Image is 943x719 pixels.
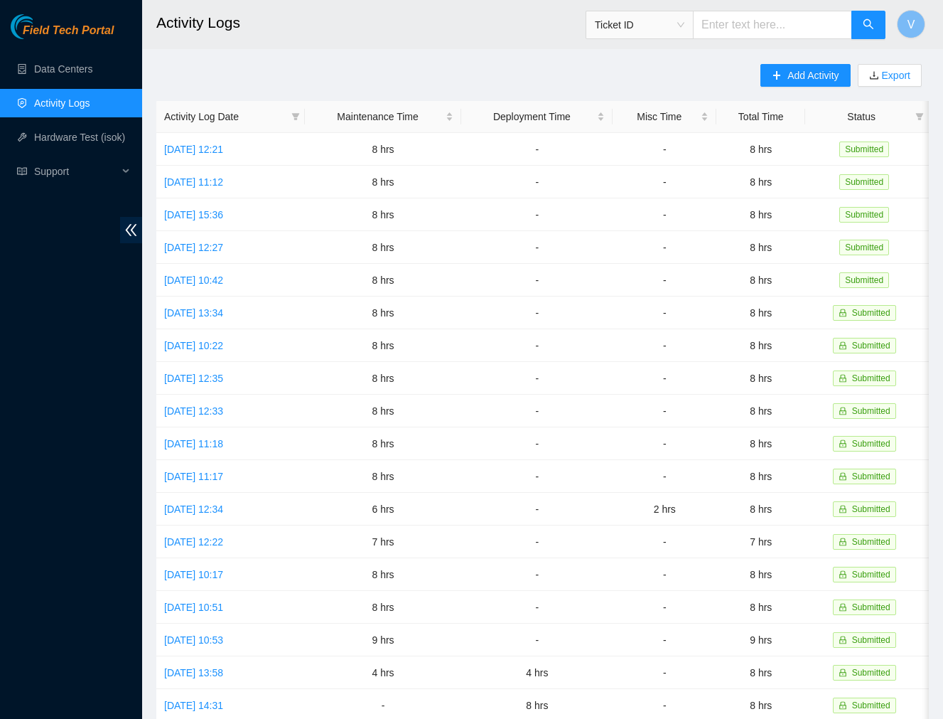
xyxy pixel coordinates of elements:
span: Submitted [839,207,889,223]
span: lock [839,636,847,644]
a: Hardware Test (isok) [34,132,125,143]
span: lock [839,341,847,350]
td: 8 hrs [716,427,805,460]
a: [DATE] 12:33 [164,405,223,417]
td: 8 hrs [716,133,805,166]
span: filter [289,106,303,127]
td: 8 hrs [716,264,805,297]
td: - [613,395,716,427]
td: - [461,624,613,656]
td: - [461,395,613,427]
td: 4 hrs [305,656,462,689]
span: Submitted [852,504,890,514]
td: - [613,427,716,460]
span: lock [839,538,847,546]
span: Submitted [852,373,890,383]
td: - [613,362,716,395]
span: Submitted [852,635,890,645]
td: 6 hrs [305,493,462,526]
td: 8 hrs [305,231,462,264]
td: 8 hrs [716,558,805,591]
td: - [461,198,613,231]
span: download [869,70,879,82]
td: - [613,460,716,493]
span: Submitted [852,602,890,612]
span: Submitted [839,272,889,288]
span: filter [291,112,300,121]
td: - [461,427,613,460]
td: - [461,362,613,395]
td: 8 hrs [716,493,805,526]
span: double-left [120,217,142,243]
a: [DATE] 11:17 [164,471,223,482]
td: - [613,526,716,558]
td: - [461,493,613,526]
a: Data Centers [34,63,92,75]
td: - [461,329,613,362]
span: read [17,166,27,176]
a: [DATE] 11:18 [164,438,223,449]
td: 8 hrs [716,231,805,264]
td: - [461,591,613,624]
td: - [461,166,613,198]
td: - [613,558,716,591]
span: lock [839,669,847,677]
td: 8 hrs [305,395,462,427]
img: Akamai Technologies [11,14,72,39]
td: - [461,231,613,264]
a: [DATE] 12:22 [164,536,223,548]
span: Submitted [852,701,890,710]
td: - [613,329,716,362]
td: 8 hrs [716,166,805,198]
td: - [461,526,613,558]
span: search [863,18,874,32]
td: 8 hrs [716,591,805,624]
td: - [613,656,716,689]
button: downloadExport [858,64,922,87]
span: Status [813,109,910,124]
span: Support [34,157,118,186]
a: [DATE] 10:17 [164,569,223,580]
td: 8 hrs [305,133,462,166]
span: Submitted [852,537,890,547]
a: [DATE] 10:53 [164,634,223,646]
th: Total Time [716,101,805,133]
span: lock [839,701,847,710]
td: 8 hrs [305,558,462,591]
td: 8 hrs [305,297,462,329]
a: [DATE] 13:34 [164,307,223,319]
span: filter [912,106,927,127]
td: - [613,264,716,297]
a: [DATE] 12:21 [164,144,223,155]
td: 8 hrs [305,460,462,493]
span: Ticket ID [595,14,684,36]
td: - [461,264,613,297]
a: [DATE] 14:31 [164,700,223,711]
span: Submitted [852,439,890,449]
a: Activity Logs [34,97,90,109]
span: Submitted [839,240,889,255]
span: Submitted [852,570,890,580]
span: lock [839,472,847,481]
td: - [461,133,613,166]
span: Submitted [852,406,890,416]
td: 8 hrs [716,656,805,689]
button: search [851,11,885,39]
a: Export [879,70,910,81]
td: 8 hrs [716,460,805,493]
td: 8 hrs [716,362,805,395]
a: [DATE] 10:51 [164,602,223,613]
td: 8 hrs [305,198,462,231]
a: [DATE] 13:58 [164,667,223,678]
span: Submitted [852,341,890,351]
td: 8 hrs [716,329,805,362]
span: lock [839,407,847,415]
span: Field Tech Portal [23,24,114,38]
span: Submitted [852,308,890,318]
td: 9 hrs [305,624,462,656]
a: [DATE] 15:36 [164,209,223,220]
span: Add Activity [787,68,839,83]
td: 8 hrs [716,297,805,329]
span: Submitted [839,174,889,190]
span: Activity Log Date [164,109,286,124]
